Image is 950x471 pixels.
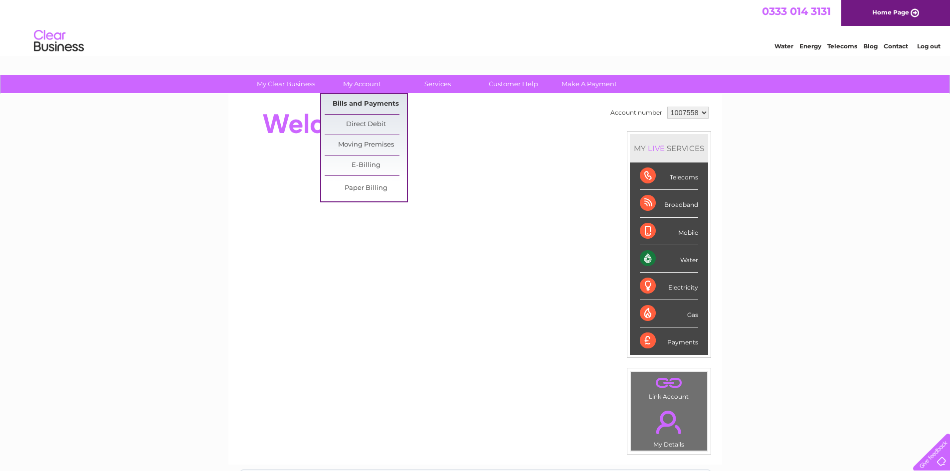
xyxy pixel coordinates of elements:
[325,94,407,114] a: Bills and Payments
[917,42,941,50] a: Log out
[640,218,698,245] div: Mobile
[630,402,708,451] td: My Details
[325,156,407,175] a: E-Billing
[762,5,831,17] a: 0333 014 3131
[33,26,84,56] img: logo.png
[863,42,878,50] a: Blog
[640,273,698,300] div: Electricity
[884,42,908,50] a: Contact
[774,42,793,50] a: Water
[640,327,698,354] div: Payments
[325,135,407,155] a: Moving Premises
[799,42,821,50] a: Energy
[640,300,698,327] div: Gas
[633,374,705,392] a: .
[321,75,403,93] a: My Account
[245,75,327,93] a: My Clear Business
[472,75,555,93] a: Customer Help
[240,5,711,48] div: Clear Business is a trading name of Verastar Limited (registered in [GEOGRAPHIC_DATA] No. 3667643...
[608,104,665,121] td: Account number
[325,115,407,135] a: Direct Debit
[646,144,667,153] div: LIVE
[827,42,857,50] a: Telecoms
[640,245,698,273] div: Water
[633,405,705,440] a: .
[630,134,708,162] div: MY SERVICES
[630,371,708,403] td: Link Account
[548,75,630,93] a: Make A Payment
[640,162,698,190] div: Telecoms
[640,190,698,217] div: Broadband
[396,75,479,93] a: Services
[325,178,407,198] a: Paper Billing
